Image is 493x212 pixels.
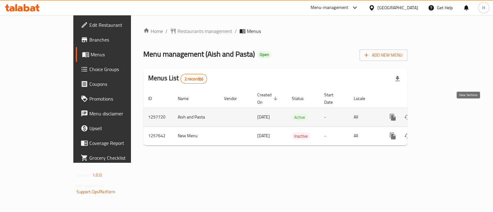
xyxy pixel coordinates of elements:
a: Menus [76,47,156,62]
td: All [349,108,381,126]
nav: breadcrumb [143,27,407,35]
a: Coupons [76,77,156,91]
span: Created On [257,91,279,106]
a: Coverage Report [76,136,156,150]
a: Grocery Checklist [76,150,156,165]
a: Promotions [76,91,156,106]
span: Active [292,114,308,121]
span: Menus [247,27,261,35]
td: 1257720 [143,108,173,126]
span: Coverage Report [89,139,151,147]
span: Menus [91,51,151,58]
span: Menu disclaimer [89,110,151,117]
td: All [349,126,381,145]
span: Vendor [224,95,245,102]
span: Inactive [292,133,310,140]
span: Locale [354,95,373,102]
a: Restaurants management [170,27,232,35]
td: - [319,108,349,126]
a: Edit Restaurant [76,18,156,32]
div: [GEOGRAPHIC_DATA] [377,4,418,11]
a: Support.OpsPlatform [76,188,116,196]
div: Open [257,51,271,58]
span: Upsell [89,125,151,132]
span: Branches [89,36,151,43]
button: more [385,110,400,125]
button: Add New Menu [360,50,407,61]
span: Name [178,95,197,102]
span: 1.0.0 [92,171,102,179]
span: Restaurants management [177,27,232,35]
a: Upsell [76,121,156,136]
span: [DATE] [257,113,270,121]
a: Branches [76,32,156,47]
div: Menu-management [311,4,348,11]
span: Start Date [324,91,341,106]
span: Coupons [89,80,151,88]
span: Status [292,95,312,102]
span: Grocery Checklist [89,154,151,162]
div: Export file [390,71,405,86]
li: / [235,27,237,35]
a: Choice Groups [76,62,156,77]
button: Change Status [400,110,415,125]
span: Menu management ( Aish and Pasta ) [143,47,255,61]
span: Edit Restaurant [89,21,151,29]
span: 2 record(s) [181,76,207,82]
table: enhanced table [143,89,450,146]
th: Actions [381,89,450,108]
span: Add New Menu [365,51,402,59]
a: Menu disclaimer [76,106,156,121]
button: Change Status [400,129,415,143]
li: / [165,27,168,35]
td: 1257642 [143,126,173,145]
span: Version: [76,171,92,179]
span: Choice Groups [89,66,151,73]
td: New Menu [173,126,219,145]
span: Promotions [89,95,151,102]
h2: Menus List [148,74,207,84]
span: H [482,4,485,11]
td: - [319,126,349,145]
td: Aish and Pasta [173,108,219,126]
span: Get support on: [76,182,105,190]
span: Open [257,52,271,57]
button: more [385,129,400,143]
span: ID [148,95,160,102]
div: Total records count [181,74,207,84]
span: [DATE] [257,132,270,140]
div: Inactive [292,132,310,140]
